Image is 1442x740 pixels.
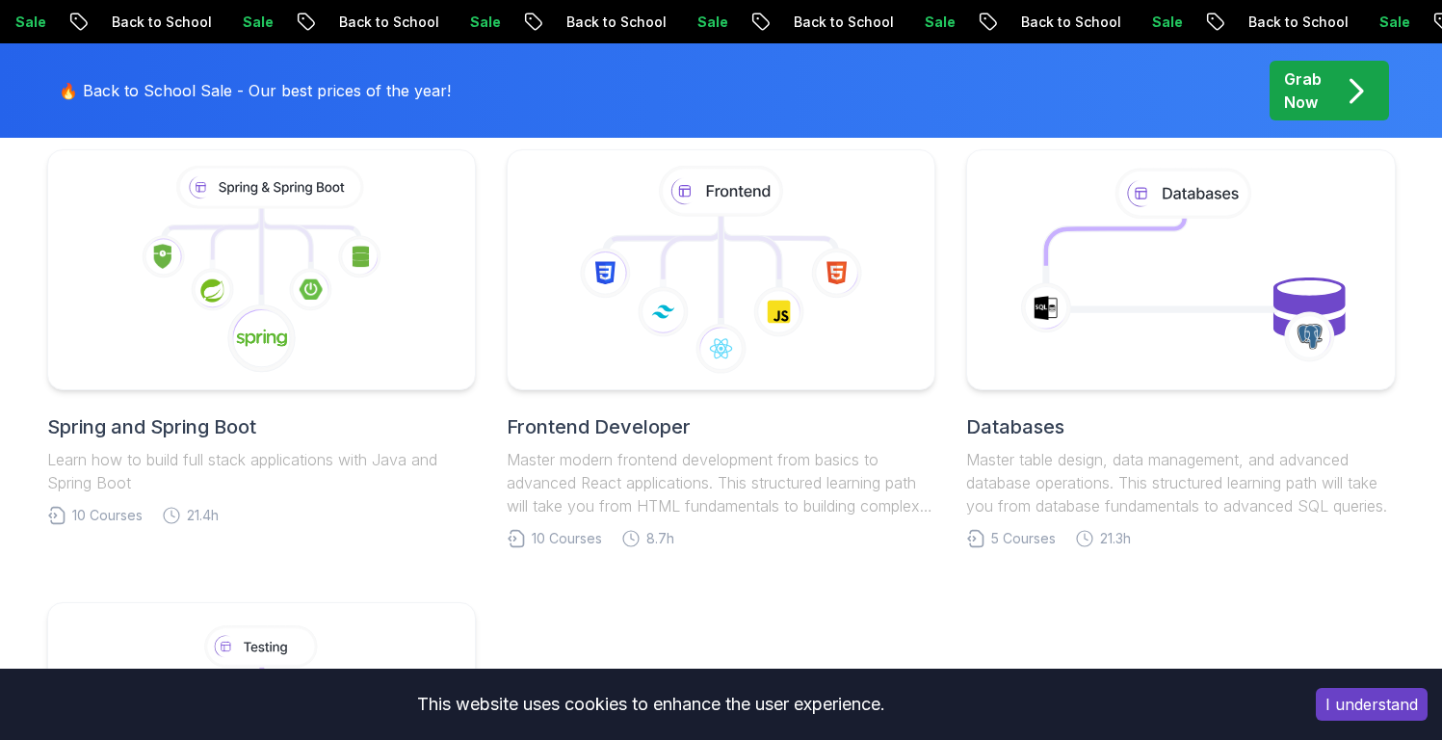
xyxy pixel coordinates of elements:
[1284,67,1322,114] p: Grab Now
[47,149,476,525] a: Spring and Spring BootLearn how to build full stack applications with Java and Spring Boot10 Cour...
[1002,13,1133,32] p: Back to School
[547,13,678,32] p: Back to School
[507,448,935,517] p: Master modern frontend development from basics to advanced React applications. This structured le...
[47,448,476,494] p: Learn how to build full stack applications with Java and Spring Boot
[991,529,1056,548] span: 5 Courses
[1360,13,1422,32] p: Sale
[966,413,1395,440] h2: Databases
[646,529,674,548] span: 8.7h
[678,13,740,32] p: Sale
[47,413,476,440] h2: Spring and Spring Boot
[1100,529,1131,548] span: 21.3h
[1133,13,1194,32] p: Sale
[507,149,935,548] a: Frontend DeveloperMaster modern frontend development from basics to advanced React applications. ...
[72,506,143,525] span: 10 Courses
[223,13,285,32] p: Sale
[320,13,451,32] p: Back to School
[966,448,1395,517] p: Master table design, data management, and advanced database operations. This structured learning ...
[1316,688,1428,721] button: Accept cookies
[966,149,1395,548] a: DatabasesMaster table design, data management, and advanced database operations. This structured ...
[774,13,905,32] p: Back to School
[14,683,1287,726] div: This website uses cookies to enhance the user experience.
[187,506,219,525] span: 21.4h
[59,79,451,102] p: 🔥 Back to School Sale - Our best prices of the year!
[92,13,223,32] p: Back to School
[532,529,602,548] span: 10 Courses
[1229,13,1360,32] p: Back to School
[905,13,967,32] p: Sale
[451,13,512,32] p: Sale
[507,413,935,440] h2: Frontend Developer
